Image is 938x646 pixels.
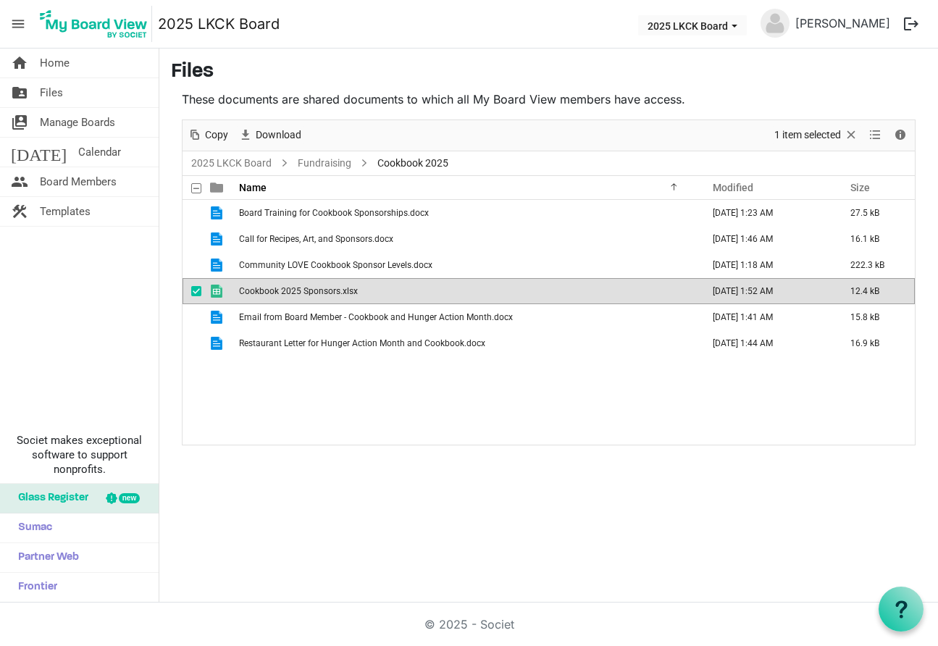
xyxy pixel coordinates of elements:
div: Details [888,120,913,151]
td: September 09, 2025 1:46 AM column header Modified [698,226,835,252]
span: Societ makes exceptional software to support nonprofits. [7,433,152,477]
td: 16.1 kB is template cell column header Size [835,226,915,252]
a: 2025 LKCK Board [158,9,280,38]
td: checkbox [183,330,201,356]
span: Calendar [78,138,121,167]
span: construction [11,197,28,226]
td: Community LOVE Cookbook Sponsor Levels.docx is template cell column header Name [235,252,698,278]
td: Cookbook 2025 Sponsors.xlsx is template cell column header Name [235,278,698,304]
td: September 09, 2025 1:18 AM column header Modified [698,252,835,278]
td: is template cell column header type [201,252,235,278]
span: Copy [204,126,230,144]
span: 1 item selected [773,126,842,144]
span: Board Training for Cookbook Sponsorships.docx [239,208,429,218]
td: is template cell column header type [201,200,235,226]
span: Name [239,182,267,193]
div: View [863,120,888,151]
span: Cookbook 2025 Sponsors.xlsx [239,286,358,296]
h3: Files [171,60,926,85]
button: Download [236,126,304,144]
img: no-profile-picture.svg [761,9,790,38]
span: Restaurant Letter for Hunger Action Month and Cookbook.docx [239,338,485,348]
td: 15.8 kB is template cell column header Size [835,304,915,330]
td: is template cell column header type [201,304,235,330]
span: Cookbook 2025 [374,154,451,172]
span: people [11,167,28,196]
span: Modified [713,182,753,193]
div: Clear selection [769,120,863,151]
div: new [119,493,140,503]
a: [PERSON_NAME] [790,9,896,38]
a: © 2025 - Societ [424,617,514,632]
span: Glass Register [11,484,88,513]
span: switch_account [11,108,28,137]
span: Templates [40,197,91,226]
td: September 09, 2025 1:44 AM column header Modified [698,330,835,356]
p: These documents are shared documents to which all My Board View members have access. [182,91,916,108]
div: Copy [183,120,233,151]
span: [DATE] [11,138,67,167]
a: 2025 LKCK Board [188,154,275,172]
td: Restaurant Letter for Hunger Action Month and Cookbook.docx is template cell column header Name [235,330,698,356]
span: Home [40,49,70,77]
span: Files [40,78,63,107]
td: is template cell column header type [201,330,235,356]
span: Board Members [40,167,117,196]
td: checkbox [183,200,201,226]
td: Call for Recipes, Art, and Sponsors.docx is template cell column header Name [235,226,698,252]
td: September 09, 2025 1:23 AM column header Modified [698,200,835,226]
span: folder_shared [11,78,28,107]
td: is template cell column header type [201,226,235,252]
td: 222.3 kB is template cell column header Size [835,252,915,278]
td: 27.5 kB is template cell column header Size [835,200,915,226]
button: Details [891,126,910,144]
span: Manage Boards [40,108,115,137]
td: checkbox [183,252,201,278]
a: My Board View Logo [35,6,158,42]
a: Fundraising [295,154,354,172]
span: Email from Board Member - Cookbook and Hunger Action Month.docx [239,312,513,322]
span: home [11,49,28,77]
td: Board Training for Cookbook Sponsorships.docx is template cell column header Name [235,200,698,226]
span: Community LOVE Cookbook Sponsor Levels.docx [239,260,432,270]
td: is template cell column header type [201,278,235,304]
td: 12.4 kB is template cell column header Size [835,278,915,304]
td: Email from Board Member - Cookbook and Hunger Action Month.docx is template cell column header Name [235,304,698,330]
span: Sumac [11,513,52,542]
button: logout [896,9,926,39]
img: My Board View Logo [35,6,152,42]
span: menu [4,10,32,38]
span: Call for Recipes, Art, and Sponsors.docx [239,234,393,244]
button: View dropdownbutton [866,126,884,144]
td: 16.9 kB is template cell column header Size [835,330,915,356]
td: September 09, 2025 1:41 AM column header Modified [698,304,835,330]
td: checkbox [183,278,201,304]
button: Copy [185,126,231,144]
td: checkbox [183,304,201,330]
span: Partner Web [11,543,79,572]
button: Selection [772,126,861,144]
span: Download [254,126,303,144]
button: 2025 LKCK Board dropdownbutton [638,15,747,35]
span: Size [850,182,870,193]
td: checkbox [183,226,201,252]
div: Download [233,120,306,151]
td: September 09, 2025 1:52 AM column header Modified [698,278,835,304]
span: Frontier [11,573,57,602]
